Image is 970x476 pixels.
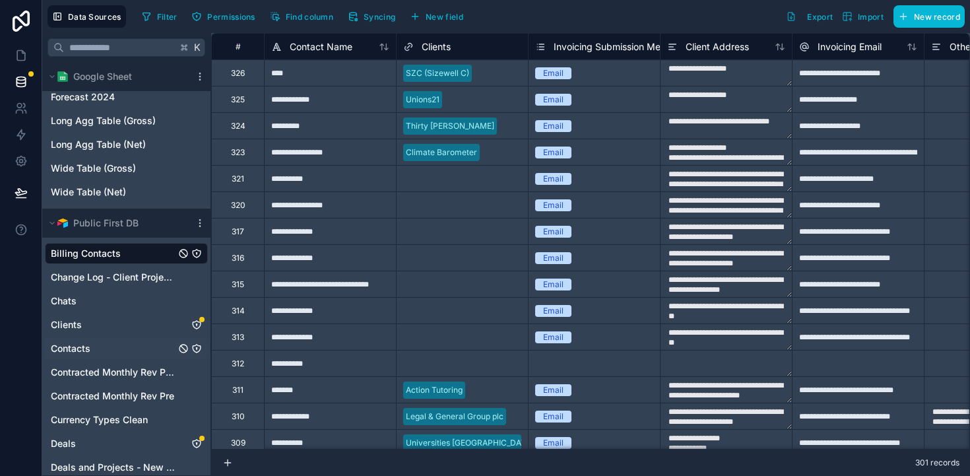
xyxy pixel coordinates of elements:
div: Email [543,199,564,211]
button: Export [781,5,837,28]
span: Data Sources [68,12,121,22]
div: Unions21 [406,94,439,106]
div: Climate Barometer [406,147,477,158]
span: Permissions [207,12,255,22]
a: Permissions [187,7,265,26]
div: 315 [232,279,244,290]
div: Email [543,94,564,106]
div: 320 [231,200,245,211]
button: Find column [265,7,338,26]
div: 324 [231,121,245,131]
span: Contact Name [290,40,352,53]
div: SZC (Sizewell C) [406,67,469,79]
span: Invoicing Submission Method [554,40,680,53]
span: Export [807,12,833,22]
div: Email [543,279,564,290]
button: Import [837,5,888,28]
div: 309 [231,438,245,448]
div: Email [543,252,564,264]
span: New field [426,12,463,22]
span: Client Address [686,40,749,53]
div: 311 [232,385,243,395]
button: Permissions [187,7,259,26]
span: Filter [157,12,178,22]
div: 316 [232,253,244,263]
div: Email [543,226,564,238]
div: 326 [231,68,245,79]
button: New record [893,5,965,28]
div: Email [543,384,564,396]
span: Clients [422,40,451,53]
div: Universities [GEOGRAPHIC_DATA] [406,437,533,449]
div: 323 [231,147,245,158]
div: 314 [232,306,245,316]
div: Email [543,305,564,317]
span: New record [914,12,960,22]
div: Email [543,147,564,158]
div: 310 [232,411,245,422]
div: 321 [232,174,244,184]
div: 317 [232,226,244,237]
div: Email [543,437,564,449]
div: Email [543,331,564,343]
a: New record [888,5,965,28]
span: Syncing [364,12,395,22]
button: Data Sources [48,5,126,28]
div: 325 [231,94,245,105]
div: Email [543,411,564,423]
button: Filter [137,7,182,26]
div: Thirty [PERSON_NAME] [406,120,494,132]
span: K [193,43,202,52]
span: Import [858,12,884,22]
div: Legal & General Group plc [406,411,503,423]
span: 301 records [915,458,959,468]
div: Action Tutoring [406,384,463,396]
div: Email [543,120,564,132]
span: Find column [286,12,333,22]
a: Syncing [343,7,405,26]
button: Syncing [343,7,400,26]
div: 312 [232,358,244,369]
span: Invoicing Email [818,40,882,53]
div: # [222,42,254,51]
div: Email [543,67,564,79]
button: New field [405,7,468,26]
div: Email [543,173,564,185]
div: 313 [232,332,244,343]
